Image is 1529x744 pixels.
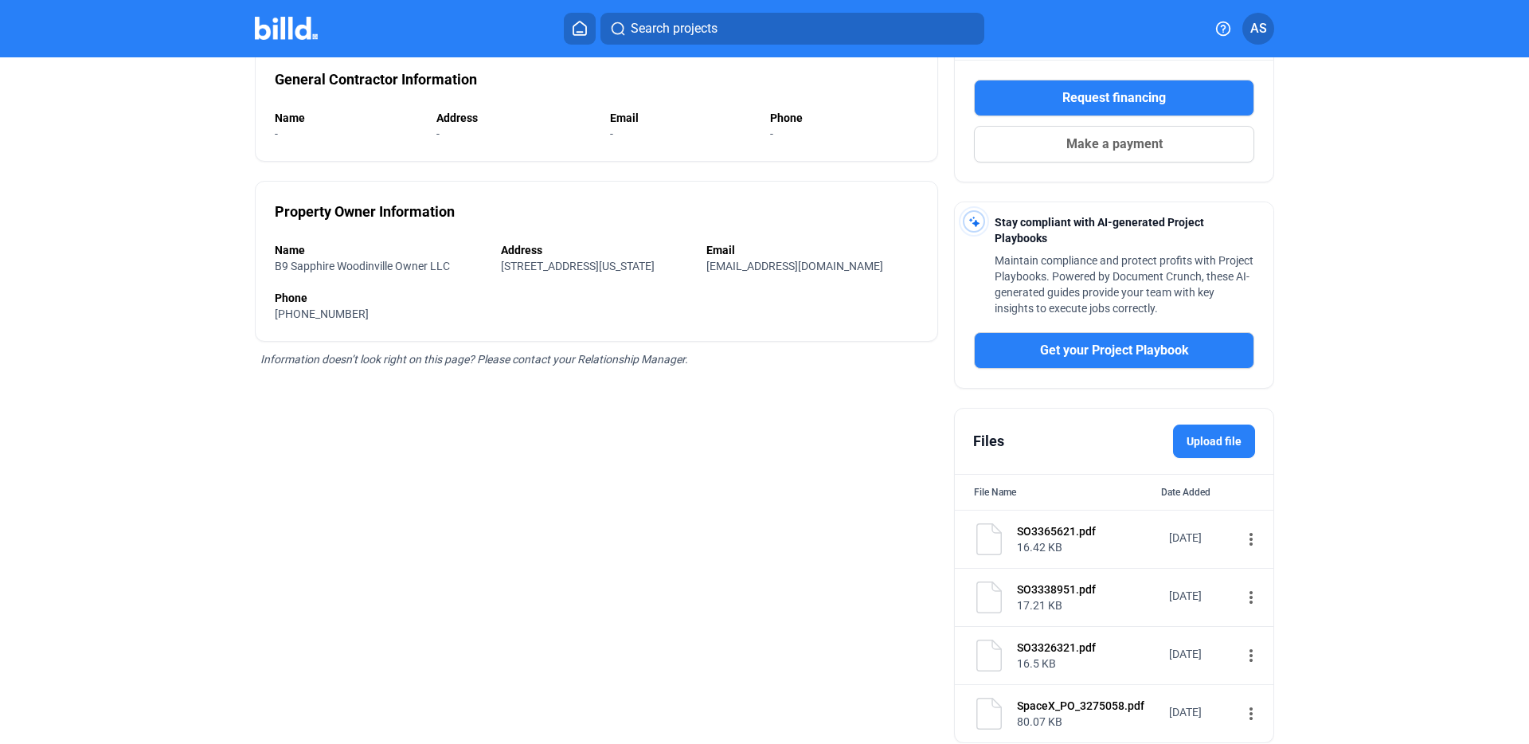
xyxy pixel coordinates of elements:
[1173,425,1255,458] label: Upload file
[1242,588,1261,607] mat-icon: more_vert
[436,110,593,126] div: Address
[1017,581,1159,597] div: SO3338951.pdf
[706,260,883,272] span: [EMAIL_ADDRESS][DOMAIN_NAME]
[974,484,1016,500] div: File Name
[1242,646,1261,665] mat-icon: more_vert
[974,126,1254,163] button: Make a payment
[1062,88,1166,108] span: Request financing
[1017,698,1159,714] div: SpaceX_PO_3275058.pdf
[1017,597,1159,613] div: 17.21 KB
[973,640,1005,672] img: document
[1161,484,1254,500] div: Date Added
[275,69,477,91] div: General Contractor Information
[1169,646,1233,662] div: [DATE]
[974,332,1254,369] button: Get your Project Playbook
[275,127,278,140] span: -
[706,242,918,258] div: Email
[275,290,918,306] div: Phone
[275,307,369,320] span: [PHONE_NUMBER]
[1242,704,1261,723] mat-icon: more_vert
[610,110,754,126] div: Email
[260,353,688,366] span: Information doesn’t look right on this page? Please contact your Relationship Manager.
[275,260,450,272] span: B9 Sapphire Woodinville Owner LLC
[1017,656,1159,672] div: 16.5 KB
[501,260,655,272] span: [STREET_ADDRESS][US_STATE]
[610,127,613,140] span: -
[995,254,1253,315] span: Maintain compliance and protect profits with Project Playbooks. Powered by Document Crunch, these...
[1242,530,1261,549] mat-icon: more_vert
[1169,704,1233,720] div: [DATE]
[974,80,1254,116] button: Request financing
[1066,135,1163,154] span: Make a payment
[973,523,1005,555] img: document
[501,242,690,258] div: Address
[600,13,984,45] button: Search projects
[1250,19,1267,38] span: AS
[1040,341,1189,360] span: Get your Project Playbook
[1017,714,1159,730] div: 80.07 KB
[1242,13,1274,45] button: AS
[1017,539,1159,555] div: 16.42 KB
[973,698,1005,730] img: document
[255,17,318,40] img: Billd Company Logo
[275,242,485,258] div: Name
[1169,588,1233,604] div: [DATE]
[1017,523,1159,539] div: SO3365621.pdf
[973,430,1004,452] div: Files
[995,216,1204,245] span: Stay compliant with AI-generated Project Playbooks
[436,127,440,140] span: -
[631,19,718,38] span: Search projects
[1017,640,1159,656] div: SO3326321.pdf
[770,110,918,126] div: Phone
[770,127,773,140] span: -
[973,581,1005,613] img: document
[1169,530,1233,546] div: [DATE]
[275,201,455,223] div: Property Owner Information
[275,110,420,126] div: Name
